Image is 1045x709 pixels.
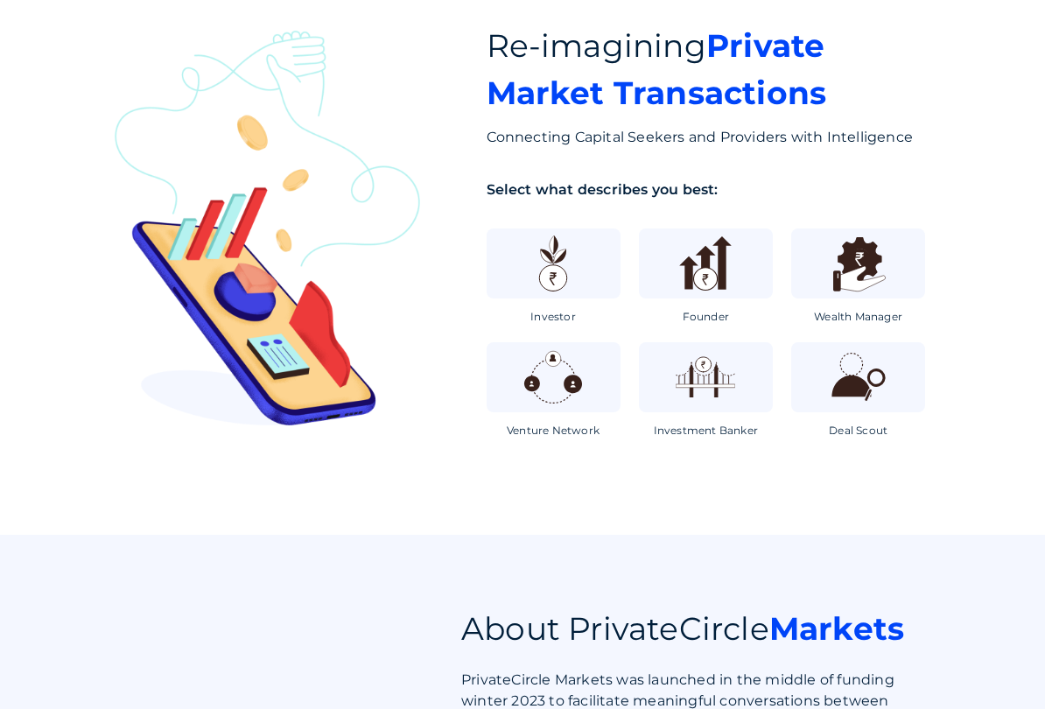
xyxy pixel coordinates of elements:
[521,231,586,296] img: icon
[673,231,738,296] img: icon
[826,231,891,296] img: icon
[673,345,738,410] img: icon
[507,423,600,439] div: Venture Network
[683,309,729,325] div: Founder
[769,609,904,648] strong: Markets
[487,26,827,112] strong: Private Market Transactions
[826,345,891,410] img: icon
[487,127,936,148] div: Connecting Capital Seekers and Providers with Intelligence
[110,31,425,425] img: header
[829,423,887,439] div: Deal Scout
[530,309,576,325] div: Investor
[487,179,936,200] div: Select what describes you best:
[521,345,586,410] img: icon
[461,605,943,652] div: About PrivateCircle
[487,22,936,116] div: Re-imagining
[814,309,902,325] div: Wealth Manager
[654,423,758,439] div: Investment Banker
